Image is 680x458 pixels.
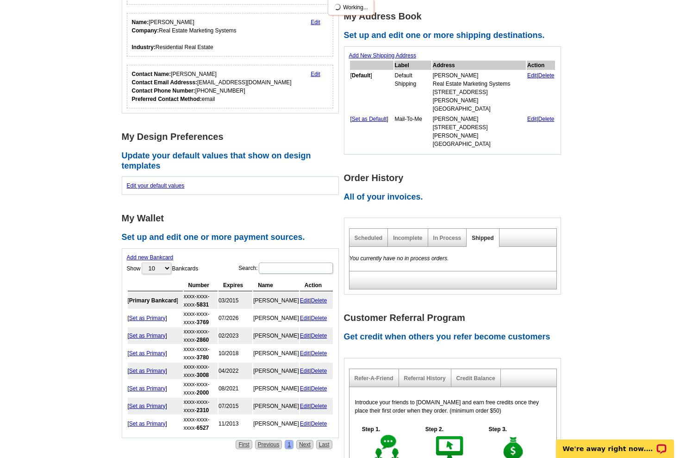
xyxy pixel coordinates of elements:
[132,27,159,34] strong: Company:
[432,71,526,113] td: [PERSON_NAME] Real Estate Marketing Systems [STREET_ADDRESS] [PERSON_NAME][GEOGRAPHIC_DATA]
[197,389,209,396] strong: 2000
[404,375,446,382] a: Referral History
[253,415,299,432] td: [PERSON_NAME]
[197,337,209,343] strong: 2860
[127,65,334,108] div: Who should we contact regarding order issues?
[311,420,327,427] a: Delete
[316,440,332,449] a: Last
[184,345,218,362] td: xxxx-xxxx-xxxx-
[128,398,183,414] td: [ ]
[128,380,183,397] td: [ ]
[349,255,449,262] em: You currently have no in process orders.
[433,235,462,241] a: In Process
[142,263,171,274] select: ShowBankcards
[197,372,209,378] strong: 3008
[253,280,299,291] th: Name
[393,235,422,241] a: Incomplete
[184,280,218,291] th: Number
[349,52,416,59] a: Add New Shipping Address
[472,235,493,241] a: Shipped
[197,425,209,431] strong: 6527
[300,398,333,414] td: |
[538,72,555,79] a: Delete
[550,429,680,458] iframe: LiveChat chat widget
[253,380,299,397] td: [PERSON_NAME]
[197,407,209,414] strong: 2310
[311,333,327,339] a: Delete
[300,420,310,427] a: Edit
[432,114,526,149] td: [PERSON_NAME] [STREET_ADDRESS] [PERSON_NAME][GEOGRAPHIC_DATA]
[253,310,299,326] td: [PERSON_NAME]
[259,263,333,274] input: Search:
[253,345,299,362] td: [PERSON_NAME]
[300,415,333,432] td: |
[253,363,299,379] td: [PERSON_NAME]
[236,440,252,449] a: First
[132,79,198,86] strong: Contact Email Addresss:
[128,292,183,309] td: [ ]
[197,354,209,361] strong: 3780
[527,114,555,149] td: |
[253,398,299,414] td: [PERSON_NAME]
[184,363,218,379] td: xxxx-xxxx-xxxx-
[300,333,310,339] a: Edit
[184,327,218,344] td: xxxx-xxxx-xxxx-
[218,292,252,309] td: 03/2015
[300,368,310,374] a: Edit
[129,315,166,321] a: Set as Primary
[218,345,252,362] td: 10/2018
[122,151,344,171] h2: Update your default values that show on design templates
[128,415,183,432] td: [ ]
[394,114,431,149] td: Mail-To-Me
[128,310,183,326] td: [ ]
[129,333,166,339] a: Set as Primary
[218,327,252,344] td: 02/2023
[129,368,166,374] a: Set as Primary
[300,310,333,326] td: |
[527,116,537,122] a: Edit
[420,425,448,433] h5: Step 2.
[218,310,252,326] td: 07/2026
[197,319,209,326] strong: 3769
[527,61,555,70] th: Action
[255,440,282,449] a: Previous
[132,19,149,25] strong: Name:
[432,61,526,70] th: Address
[344,12,566,21] h1: My Address Book
[296,440,313,449] a: Next
[197,301,209,308] strong: 5831
[128,345,183,362] td: [ ]
[350,71,393,113] td: [ ]
[128,327,183,344] td: [ ]
[300,363,333,379] td: |
[184,292,218,309] td: xxxx-xxxx-xxxx-
[311,350,327,357] a: Delete
[311,315,327,321] a: Delete
[218,280,252,291] th: Expires
[394,61,431,70] th: Label
[300,315,310,321] a: Edit
[129,403,166,409] a: Set as Primary
[311,368,327,374] a: Delete
[456,375,495,382] a: Credit Balance
[132,18,237,51] div: [PERSON_NAME] Real Estate Marketing Systems Residential Real Estate
[218,380,252,397] td: 08/2021
[300,280,333,291] th: Action
[311,385,327,392] a: Delete
[129,385,166,392] a: Set as Primary
[184,310,218,326] td: xxxx-xxxx-xxxx-
[300,292,333,309] td: |
[311,19,320,25] a: Edit
[122,213,344,223] h1: My Wallet
[538,116,555,122] a: Delete
[238,262,333,275] label: Search:
[355,235,383,241] a: Scheduled
[132,88,195,94] strong: Contact Phone Number:
[300,327,333,344] td: |
[127,254,174,261] a: Add new Bankcard
[132,96,202,102] strong: Preferred Contact Method:
[311,71,320,77] a: Edit
[527,71,555,113] td: |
